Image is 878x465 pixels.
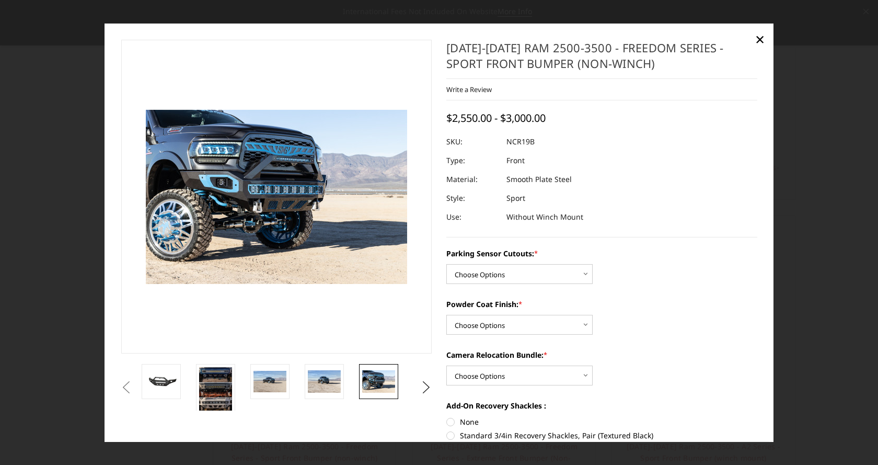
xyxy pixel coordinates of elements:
dt: Use: [446,208,499,226]
span: × [755,28,765,50]
dd: NCR19B [506,132,535,151]
label: Parking Sensor Cutouts: [446,248,757,259]
img: 2019-2025 Ram 2500-3500 - Freedom Series - Sport Front Bumper (non-winch) [253,371,286,393]
dt: Material: [446,170,499,189]
a: Close [752,31,768,48]
img: 2019-2025 Ram 2500-3500 - Freedom Series - Sport Front Bumper (non-winch) [145,374,178,389]
dd: Smooth Plate Steel [506,170,572,189]
img: 2019-2025 Ram 2500-3500 - Freedom Series - Sport Front Bumper (non-winch) [308,370,341,392]
label: None [446,416,757,427]
button: Next [419,379,434,395]
label: Camera Relocation Bundle: [446,349,757,360]
h1: [DATE]-[DATE] Ram 2500-3500 - Freedom Series - Sport Front Bumper (non-winch) [446,40,757,79]
dd: Front [506,151,525,170]
a: 2019-2025 Ram 2500-3500 - Freedom Series - Sport Front Bumper (non-winch) [121,40,432,354]
label: Add-On Recovery Shackles : [446,400,757,411]
label: Standard 3/4in Recovery Shackles, Pair (Textured Black) [446,430,757,441]
dt: Type: [446,151,499,170]
label: Powder Coat Finish: [446,299,757,310]
img: 2019-2025 Ram 2500-3500 - Freedom Series - Sport Front Bumper (non-winch) [362,370,395,392]
dt: Style: [446,189,499,208]
span: $2,550.00 - $3,000.00 [446,111,546,125]
button: Previous [119,379,134,395]
dd: Without Winch Mount [506,208,583,226]
dt: SKU: [446,132,499,151]
dd: Sport [506,189,525,208]
img: Multiple lighting options [199,367,232,413]
a: Write a Review [446,85,492,94]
